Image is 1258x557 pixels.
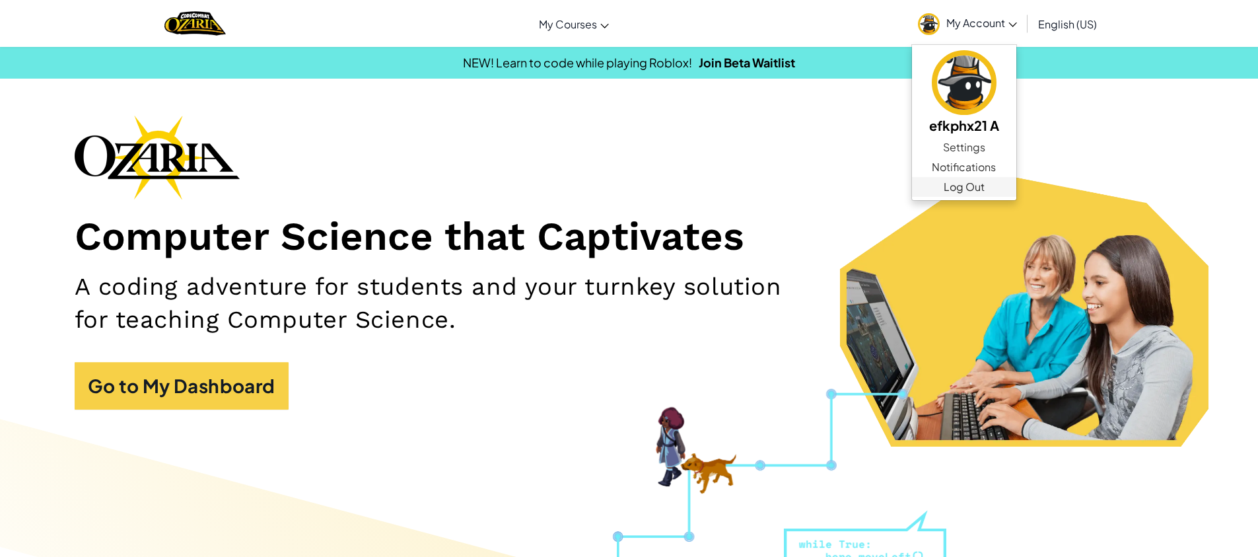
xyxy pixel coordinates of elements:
a: My Courses [532,6,615,42]
span: English (US) [1038,17,1097,31]
a: Log Out [912,177,1016,197]
img: Home [164,10,226,37]
img: Ozaria branding logo [75,115,240,200]
a: Settings [912,137,1016,157]
span: Notifications [932,159,996,175]
span: My Account [946,16,1017,30]
a: My Account [911,3,1024,44]
a: Notifications [912,157,1016,177]
h1: Computer Science that Captivates [75,213,1184,261]
img: avatar [932,50,996,115]
span: My Courses [539,17,597,31]
a: Go to My Dashboard [75,362,289,410]
a: English (US) [1031,6,1103,42]
h5: efkphx21 A [925,115,1003,135]
img: avatar [918,13,940,35]
a: Join Beta Waitlist [699,55,795,70]
a: Ozaria by CodeCombat logo [164,10,226,37]
a: efkphx21 A [912,48,1016,137]
span: NEW! Learn to code while playing Roblox! [463,55,692,70]
h2: A coding adventure for students and your turnkey solution for teaching Computer Science. [75,270,818,336]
